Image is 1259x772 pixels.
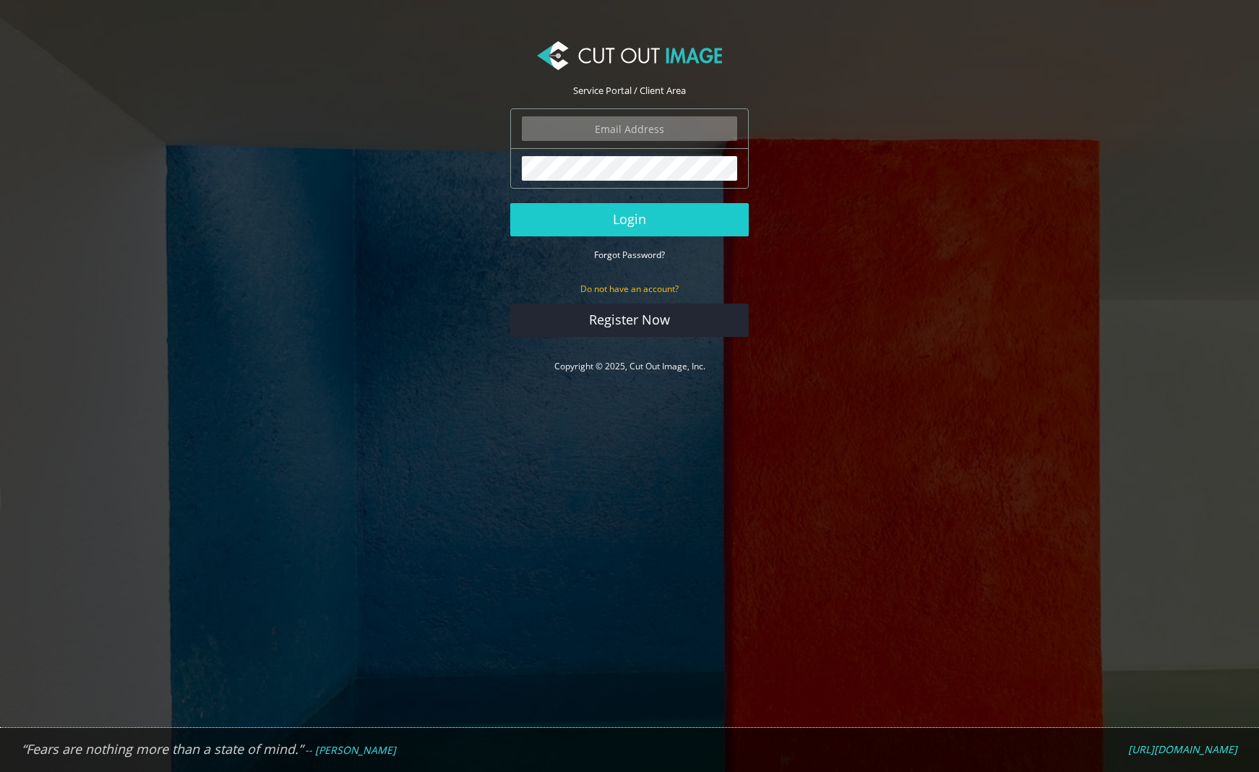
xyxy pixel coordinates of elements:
input: Email Address [522,116,737,141]
a: Register Now [510,304,749,337]
small: Forgot Password? [594,249,665,261]
a: [URL][DOMAIN_NAME] [1128,743,1237,756]
em: -- [PERSON_NAME] [305,743,396,757]
small: Do not have an account? [580,283,679,295]
button: Login [510,203,749,236]
img: Cut Out Image [537,41,722,70]
a: Forgot Password? [594,248,665,261]
a: Copyright © 2025, Cut Out Image, Inc. [554,360,705,372]
span: Service Portal / Client Area [573,84,686,97]
em: [URL][DOMAIN_NAME] [1128,742,1237,756]
em: “Fears are nothing more than a state of mind.” [22,740,303,758]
